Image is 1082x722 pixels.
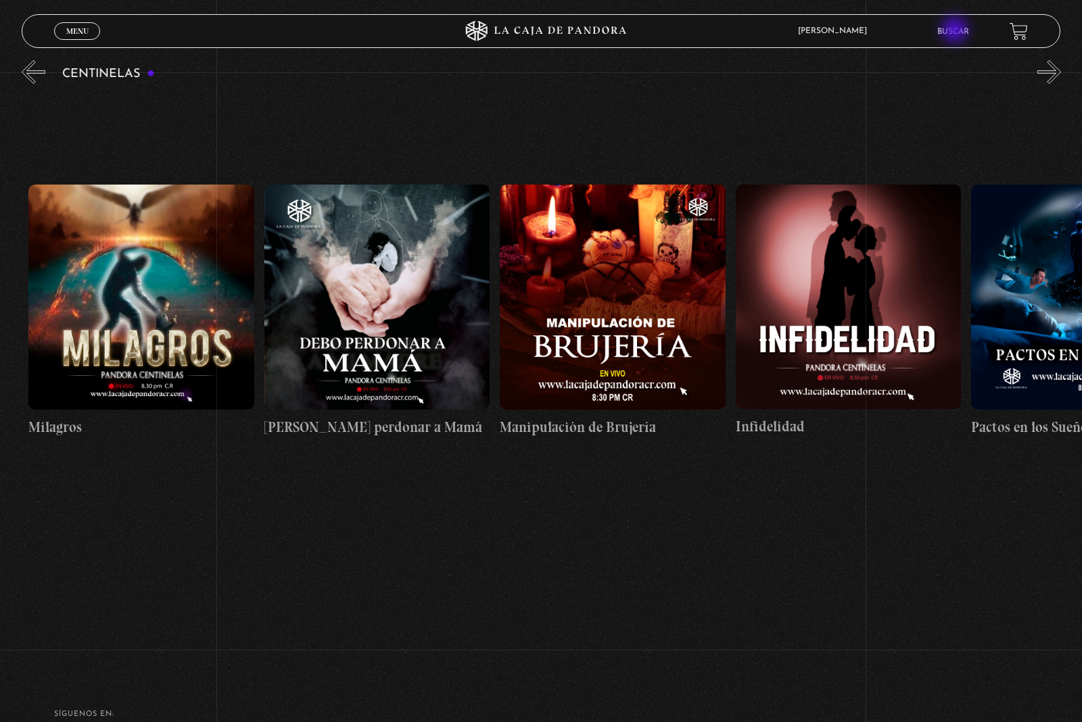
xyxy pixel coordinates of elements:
[791,27,880,35] span: [PERSON_NAME]
[66,27,89,35] span: Menu
[22,60,45,84] button: Previous
[1010,22,1028,41] a: View your shopping cart
[62,68,155,80] h3: Centinelas
[264,416,490,438] h4: [PERSON_NAME] perdonar a Mamá
[500,416,725,438] h4: Manipulación de Brujería
[28,94,254,528] a: Milagros
[1037,60,1061,84] button: Next
[500,94,725,528] a: Manipulación de Brujería
[937,28,969,36] a: Buscar
[62,39,93,48] span: Cerrar
[264,94,490,528] a: [PERSON_NAME] perdonar a Mamá
[28,416,254,438] h4: Milagros
[736,94,961,528] a: Infidelidad
[54,711,1028,718] h4: SÍguenos en:
[736,416,961,437] h4: Infidelidad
